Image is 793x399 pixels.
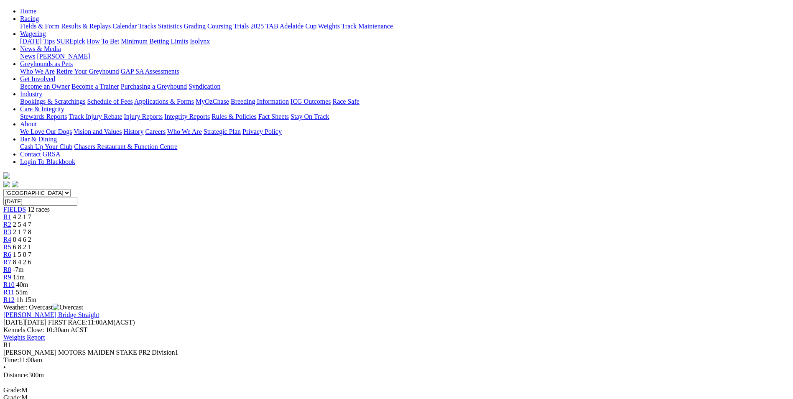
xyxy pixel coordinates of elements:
[231,98,289,105] a: Breeding Information
[20,151,60,158] a: Contact GRSA
[20,143,72,150] a: Cash Up Your Club
[20,15,39,22] a: Racing
[28,206,50,213] span: 12 races
[3,266,11,273] a: R8
[167,128,202,135] a: Who We Are
[3,386,790,394] div: M
[112,23,137,30] a: Calendar
[69,113,122,120] a: Track Injury Rebate
[20,60,73,67] a: Greyhounds as Pets
[121,68,179,75] a: GAP SA Assessments
[3,243,11,251] a: R5
[20,68,55,75] a: Who We Are
[123,128,143,135] a: History
[3,274,11,281] a: R9
[74,143,177,150] a: Chasers Restaurant & Function Centre
[250,23,316,30] a: 2025 TAB Adelaide Cup
[3,326,790,334] div: Kennels Close: 10:30am ACST
[20,113,790,120] div: Care & Integrity
[20,83,70,90] a: Become an Owner
[20,113,67,120] a: Stewards Reports
[20,38,55,45] a: [DATE] Tips
[134,98,194,105] a: Applications & Forms
[20,98,790,105] div: Industry
[3,221,11,228] a: R2
[87,38,120,45] a: How To Bet
[16,296,36,303] span: 1h 15m
[258,113,289,120] a: Fact Sheets
[3,281,15,288] a: R10
[3,364,6,371] span: •
[3,172,10,179] img: logo-grsa-white.png
[13,236,31,243] span: 8 4 6 2
[3,289,14,296] a: R11
[145,128,166,135] a: Careers
[242,128,282,135] a: Privacy Policy
[16,289,28,296] span: 55m
[16,281,28,288] span: 40m
[3,304,83,311] span: Weather: Overcast
[13,258,31,266] span: 8 4 2 6
[3,181,10,187] img: facebook.svg
[20,83,790,90] div: Get Involved
[207,23,232,30] a: Coursing
[74,128,122,135] a: Vision and Values
[3,356,790,364] div: 11:00am
[3,228,11,235] a: R3
[13,243,31,251] span: 6 8 2 1
[13,251,31,258] span: 1 5 8 7
[20,98,85,105] a: Bookings & Scratchings
[20,158,75,165] a: Login To Blackbook
[3,251,11,258] a: R6
[20,8,36,15] a: Home
[196,98,229,105] a: MyOzChase
[20,128,790,136] div: About
[56,68,119,75] a: Retire Your Greyhound
[3,258,11,266] a: R7
[20,30,46,37] a: Wagering
[20,38,790,45] div: Wagering
[3,356,19,363] span: Time:
[3,197,77,206] input: Select date
[12,181,18,187] img: twitter.svg
[48,319,135,326] span: 11:00AM(ACST)
[124,113,163,120] a: Injury Reports
[3,334,45,341] a: Weights Report
[20,53,35,60] a: News
[56,38,85,45] a: SUREpick
[3,296,15,303] a: R12
[87,98,133,105] a: Schedule of Fees
[3,206,26,213] a: FIELDS
[20,128,72,135] a: We Love Our Dogs
[318,23,340,30] a: Weights
[291,113,329,120] a: Stay On Track
[158,23,182,30] a: Statistics
[3,341,11,348] span: R1
[13,274,25,281] span: 15m
[13,213,31,220] span: 4 2 1 7
[164,113,210,120] a: Integrity Reports
[20,143,790,151] div: Bar & Dining
[184,23,206,30] a: Grading
[20,68,790,75] div: Greyhounds as Pets
[20,105,64,113] a: Care & Integrity
[138,23,156,30] a: Tracks
[204,128,241,135] a: Strategic Plan
[212,113,257,120] a: Rules & Policies
[20,23,790,30] div: Racing
[13,266,24,273] span: -7m
[20,120,37,128] a: About
[3,236,11,243] a: R4
[20,23,59,30] a: Fields & Form
[13,221,31,228] span: 2 5 4 7
[20,90,42,97] a: Industry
